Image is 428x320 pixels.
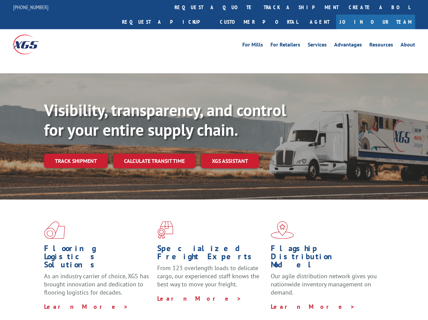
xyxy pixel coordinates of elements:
a: Join Our Team [336,15,415,29]
span: As an industry carrier of choice, XGS has brought innovation and dedication to flooring logistics... [44,272,149,296]
a: For Retailers [270,42,300,50]
a: XGS ASSISTANT [201,154,259,168]
a: Calculate transit time [113,154,196,168]
a: Learn More > [271,303,355,310]
p: From 123 overlength loads to delicate cargo, our experienced staff knows the best way to move you... [157,264,265,294]
a: [PHONE_NUMBER] [13,4,48,11]
a: Customer Portal [215,15,303,29]
a: Request a pickup [117,15,215,29]
a: For Mills [242,42,263,50]
img: xgs-icon-focused-on-flooring-red [157,221,173,239]
img: xgs-icon-flagship-distribution-model-red [271,221,294,239]
h1: Specialized Freight Experts [157,244,265,264]
b: Visibility, transparency, and control for your entire supply chain. [44,99,286,140]
h1: Flagship Distribution Model [271,244,379,272]
a: Learn More > [44,303,128,310]
a: About [401,42,415,50]
a: Agent [303,15,336,29]
a: Learn More > [157,295,242,302]
a: Services [308,42,327,50]
h1: Flooring Logistics Solutions [44,244,152,272]
span: Our agile distribution network gives you nationwide inventory management on demand. [271,272,377,296]
a: Advantages [334,42,362,50]
a: Resources [369,42,393,50]
a: Track shipment [44,154,108,168]
img: xgs-icon-total-supply-chain-intelligence-red [44,221,65,239]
